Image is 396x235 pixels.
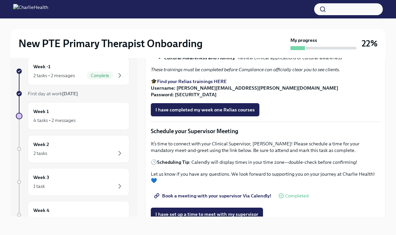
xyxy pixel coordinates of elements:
[151,103,259,116] button: I have completed my week one Relias courses
[16,102,129,130] a: Week 14 tasks • 2 messages
[33,207,49,214] h6: Week 4
[155,211,258,218] span: I have set up a time to meet with my supervisor
[151,127,380,135] p: Schedule your Supervisor Meeting
[151,140,380,154] p: It’s time to connect with your Clinical Supervisor, [PERSON_NAME]! Please schedule a time for you...
[13,4,48,15] img: CharlieHealth
[285,193,309,198] span: Completed
[151,208,263,221] button: I have set up a time to meet with my supervisor
[151,189,276,202] a: Book a meeting with your supervisor Via Calendly!
[33,108,49,115] h6: Week 1
[33,63,50,70] h6: Week -1
[33,72,75,79] div: 2 tasks • 2 messages
[33,150,47,157] div: 2 tasks
[18,37,203,50] h2: New PTE Primary Therapist Onboarding
[155,192,271,199] span: Book a meeting with your supervisor Via Calendly!
[62,91,78,97] strong: [DATE]
[151,85,338,98] strong: Username: [PERSON_NAME][EMAIL_ADDRESS][PERSON_NAME][DOMAIN_NAME] Password: [SECURITY_DATA]
[33,174,49,181] h6: Week 3
[16,168,129,196] a: Week 31 task
[33,183,45,190] div: 1 task
[16,90,129,97] a: First day at work[DATE]
[151,67,340,73] em: These trainings must be completed before Compliance can officially clear you to see clients.
[28,91,78,97] span: First day at work
[33,141,49,148] h6: Week 2
[16,201,129,229] a: Week 41 task
[151,159,380,165] p: 🕒 : Calendly will display times in your time zone—double-check before confirming!
[33,216,45,222] div: 1 task
[87,73,113,78] span: Complete
[362,38,378,49] h3: 22%
[33,117,76,124] div: 4 tasks • 2 messages
[157,159,189,165] strong: Scheduling Tip
[16,57,129,85] a: Week -12 tasks • 2 messagesComplete
[151,171,380,184] p: Let us know if you have any questions. We look forward to supporting you on your journey at Charl...
[290,37,317,44] strong: My progress
[155,106,255,113] span: I have completed my week one Relias courses
[151,78,380,98] p: 🎓
[157,78,227,84] a: Find your Relias trainings HERE
[16,135,129,163] a: Week 22 tasks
